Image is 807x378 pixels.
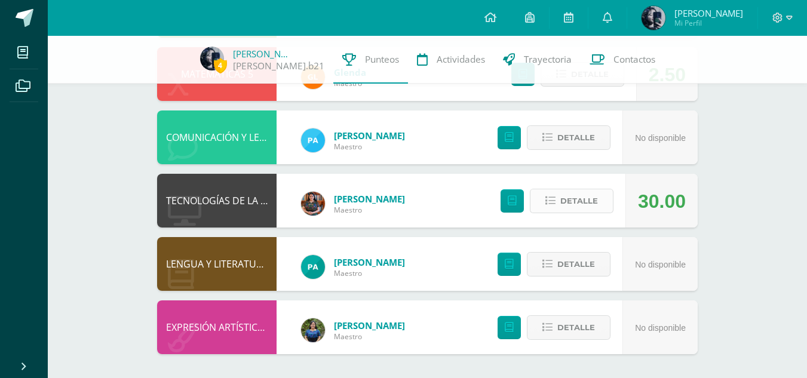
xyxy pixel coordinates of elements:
a: [PERSON_NAME] [334,130,405,142]
button: Detalle [530,189,613,213]
span: Contactos [613,53,655,66]
a: [PERSON_NAME].b21 [233,60,324,72]
span: No disponible [635,260,686,269]
a: Contactos [581,36,664,84]
span: Maestro [334,142,405,152]
button: Detalle [527,252,610,276]
span: Trayectoria [524,53,572,66]
img: 4d02e55cc8043f0aab29493a7075c5f8.png [301,128,325,152]
a: [PERSON_NAME] [233,48,293,60]
span: Detalle [557,316,595,339]
a: Actividades [408,36,494,84]
span: Detalle [560,190,598,212]
span: 4 [214,58,227,73]
span: Mi Perfil [674,18,743,28]
a: Trayectoria [494,36,581,84]
div: LENGUA Y LITERATURA 5 [157,237,277,291]
img: 7ca654145f36941c0b4757773d7a21b0.png [200,47,224,70]
a: Punteos [333,36,408,84]
span: No disponible [635,323,686,333]
span: Detalle [557,127,595,149]
div: TECNOLOGÍAS DE LA INFORMACIÓN Y LA COMUNICACIÓN 5 [157,174,277,228]
span: No disponible [635,133,686,143]
a: [PERSON_NAME] [334,319,405,331]
span: Maestro [334,331,405,342]
button: Detalle [527,125,610,150]
a: [PERSON_NAME] [334,256,405,268]
img: 53dbe22d98c82c2b31f74347440a2e81.png [301,255,325,279]
div: 30.00 [638,174,686,228]
span: Maestro [334,268,405,278]
img: 36627948da5af62e6e4d36ba7d792ec8.png [301,318,325,342]
span: Maestro [334,205,405,215]
span: Actividades [437,53,485,66]
span: [PERSON_NAME] [674,7,743,19]
div: COMUNICACIÓN Y LENGUAJE L3 (INGLÉS) [157,110,277,164]
button: Detalle [527,315,610,340]
a: [PERSON_NAME] [334,193,405,205]
div: EXPRESIÓN ARTÍSTICA (MOVIMIENTO) [157,300,277,354]
span: Detalle [557,253,595,275]
img: 7ca654145f36941c0b4757773d7a21b0.png [642,6,665,30]
img: 60a759e8b02ec95d430434cf0c0a55c7.png [301,192,325,216]
span: Punteos [365,53,399,66]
